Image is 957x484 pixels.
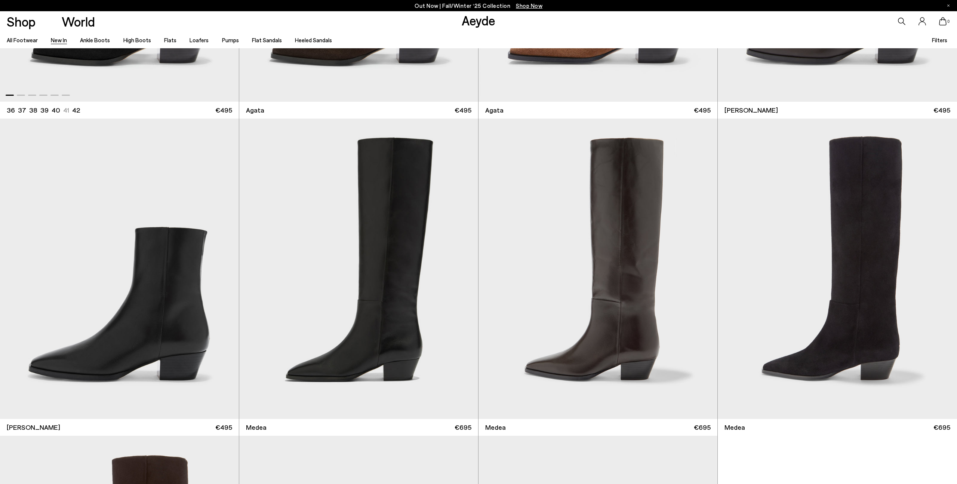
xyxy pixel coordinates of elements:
span: 0 [947,19,950,24]
a: High Boots [123,37,151,43]
a: [PERSON_NAME] €495 [718,102,957,119]
span: €495 [455,105,471,115]
a: 0 [939,17,947,25]
ul: variant [7,105,78,115]
span: €695 [455,423,471,432]
span: €495 [215,423,232,432]
span: €695 [694,423,711,432]
span: [PERSON_NAME] [7,423,60,432]
span: Medea [724,423,745,432]
a: Loafers [190,37,209,43]
a: New In [51,37,67,43]
span: Navigate to /collections/new-in [516,2,542,9]
a: Shop [7,15,36,28]
li: 38 [29,105,37,115]
li: 42 [72,105,80,115]
img: Medea Knee-High Boots [478,119,717,419]
li: 39 [40,105,49,115]
a: Aeyde [462,12,495,28]
li: 36 [7,105,15,115]
a: Medea €695 [478,419,717,436]
span: Agata [485,105,504,115]
span: [PERSON_NAME] [724,105,778,115]
a: Flat Sandals [252,37,282,43]
a: All Footwear [7,37,38,43]
span: €495 [215,105,232,115]
a: Agata €495 [478,102,717,119]
a: Flats [164,37,176,43]
img: Medea Suede Knee-High Boots [718,119,957,419]
li: 37 [18,105,26,115]
a: Agata €495 [239,102,478,119]
span: €495 [933,105,950,115]
li: 40 [52,105,60,115]
a: Pumps [222,37,239,43]
span: Agata [246,105,264,115]
img: Medea Knee-High Boots [239,119,478,419]
span: Medea [246,423,267,432]
span: Medea [485,423,506,432]
a: Medea €695 [718,419,957,436]
a: Ankle Boots [80,37,110,43]
a: Heeled Sandals [295,37,332,43]
a: Medea €695 [239,419,478,436]
a: World [62,15,95,28]
span: €695 [933,423,950,432]
span: Filters [932,37,947,43]
p: Out Now | Fall/Winter ‘25 Collection [415,1,542,10]
span: €495 [694,105,711,115]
